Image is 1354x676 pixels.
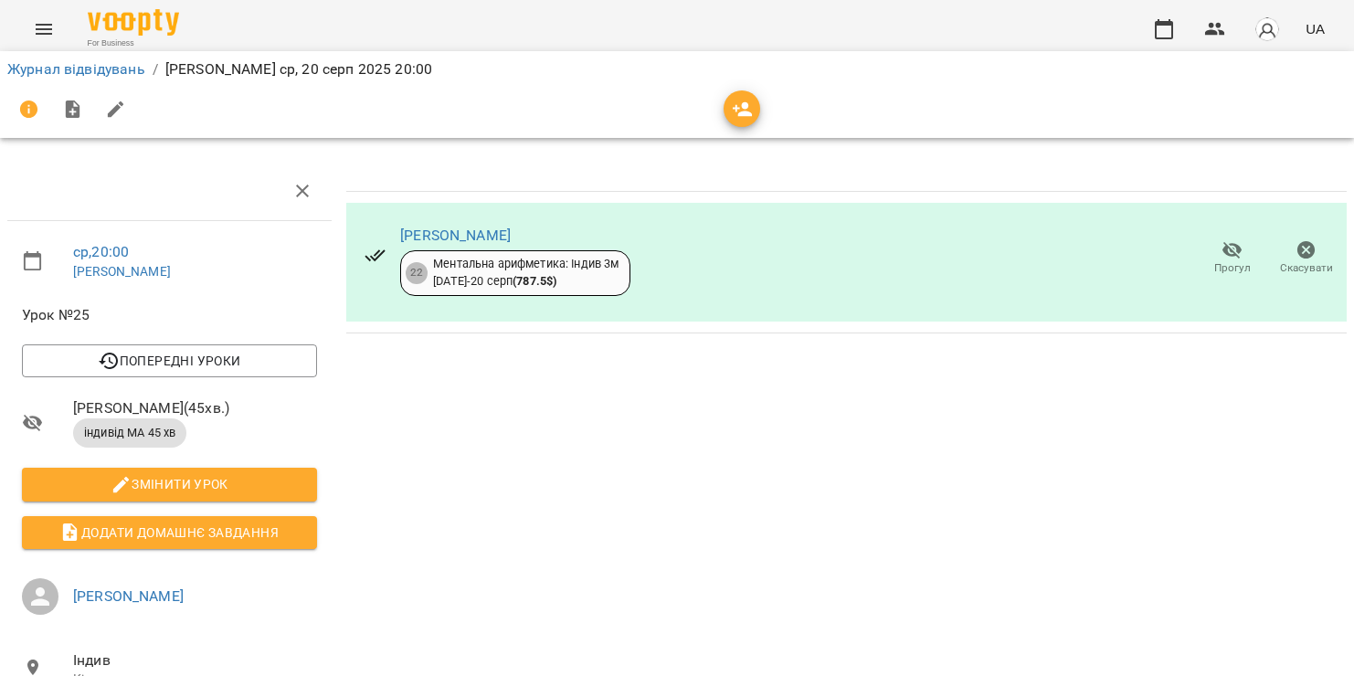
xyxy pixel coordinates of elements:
span: Урок №25 [22,304,317,326]
span: Додати домашнє завдання [37,522,302,544]
button: Додати домашнє завдання [22,516,317,549]
button: Прогул [1195,233,1269,284]
a: [PERSON_NAME] [73,264,171,279]
span: Індив [73,650,317,671]
nav: breadcrumb [7,58,1347,80]
a: [PERSON_NAME] [73,587,184,605]
b: ( 787.5 $ ) [513,274,556,288]
span: For Business [88,37,179,49]
img: avatar_s.png [1254,16,1280,42]
span: Скасувати [1280,260,1333,276]
span: Попередні уроки [37,350,302,372]
a: ср , 20:00 [73,243,129,260]
img: Voopty Logo [88,9,179,36]
span: індивід МА 45 хв [73,425,186,441]
button: Menu [22,7,66,51]
li: / [153,58,158,80]
span: UA [1306,19,1325,38]
p: [PERSON_NAME] ср, 20 серп 2025 20:00 [165,58,432,80]
button: Змінити урок [22,468,317,501]
button: Попередні уроки [22,344,317,377]
span: Прогул [1214,260,1251,276]
a: [PERSON_NAME] [400,227,511,244]
button: UA [1298,12,1332,46]
a: Журнал відвідувань [7,60,145,78]
div: 22 [406,262,428,284]
span: [PERSON_NAME] ( 45 хв. ) [73,397,317,419]
div: Ментальна арифметика: Індив 3м [DATE] - 20 серп [433,256,619,290]
span: Змінити урок [37,473,302,495]
button: Скасувати [1269,233,1343,284]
